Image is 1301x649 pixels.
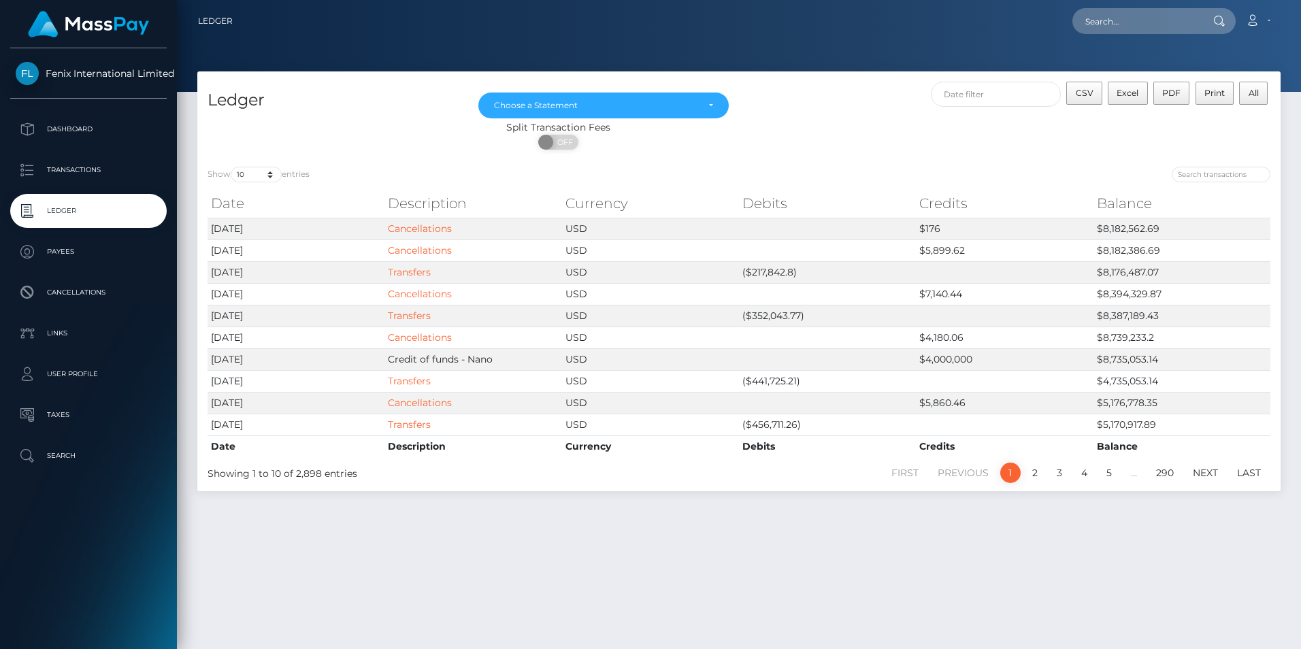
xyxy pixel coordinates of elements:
[562,414,739,435] td: USD
[208,414,384,435] td: [DATE]
[208,283,384,305] td: [DATE]
[28,11,149,37] img: MassPay Logo
[197,120,919,135] div: Split Transaction Fees
[208,88,458,112] h4: Ledger
[1066,82,1102,105] button: CSV
[739,435,916,457] th: Debits
[562,348,739,370] td: USD
[388,331,452,344] a: Cancellations
[1093,435,1270,457] th: Balance
[16,62,39,85] img: Fenix International Limited
[739,370,916,392] td: ($441,725.21)
[10,153,167,187] a: Transactions
[739,305,916,327] td: ($352,043.77)
[1196,82,1234,105] button: Print
[1093,283,1270,305] td: $8,394,329.87
[916,348,1093,370] td: $4,000,000
[1099,463,1119,483] a: 5
[1074,463,1095,483] a: 4
[388,266,431,278] a: Transfers
[478,93,729,118] button: Choose a Statement
[1239,82,1268,105] button: All
[562,283,739,305] td: USD
[208,261,384,283] td: [DATE]
[1025,463,1045,483] a: 2
[739,261,916,283] td: ($217,842.8)
[1093,392,1270,414] td: $5,176,778.35
[546,135,580,150] span: OFF
[388,244,452,256] a: Cancellations
[916,392,1093,414] td: $5,860.46
[1108,82,1148,105] button: Excel
[1093,305,1270,327] td: $8,387,189.43
[739,190,916,217] th: Debits
[16,119,161,139] p: Dashboard
[562,190,739,217] th: Currency
[198,7,233,35] a: Ledger
[10,67,167,80] span: Fenix International Limited
[384,435,561,457] th: Description
[384,348,561,370] td: Credit of funds - Nano
[1249,88,1259,98] span: All
[1093,327,1270,348] td: $8,739,233.2
[1093,348,1270,370] td: $8,735,053.14
[916,283,1093,305] td: $7,140.44
[208,461,638,481] div: Showing 1 to 10 of 2,898 entries
[10,439,167,473] a: Search
[16,242,161,262] p: Payees
[562,392,739,414] td: USD
[384,190,561,217] th: Description
[388,375,431,387] a: Transfers
[1000,463,1021,483] a: 1
[208,392,384,414] td: [DATE]
[1185,463,1225,483] a: Next
[208,167,310,182] label: Show entries
[1049,463,1070,483] a: 3
[388,288,452,300] a: Cancellations
[562,370,739,392] td: USD
[16,160,161,180] p: Transactions
[388,222,452,235] a: Cancellations
[562,239,739,261] td: USD
[1204,88,1225,98] span: Print
[1093,239,1270,261] td: $8,182,386.69
[10,357,167,391] a: User Profile
[916,218,1093,239] td: $176
[10,316,167,350] a: Links
[562,261,739,283] td: USD
[16,364,161,384] p: User Profile
[1162,88,1181,98] span: PDF
[10,194,167,228] a: Ledger
[1093,190,1270,217] th: Balance
[16,201,161,221] p: Ledger
[208,348,384,370] td: [DATE]
[208,218,384,239] td: [DATE]
[1149,463,1181,483] a: 290
[931,82,1061,107] input: Date filter
[208,435,384,457] th: Date
[1172,167,1270,182] input: Search transactions
[1093,370,1270,392] td: $4,735,053.14
[562,218,739,239] td: USD
[10,235,167,269] a: Payees
[16,282,161,303] p: Cancellations
[562,327,739,348] td: USD
[1230,463,1268,483] a: Last
[16,446,161,466] p: Search
[208,370,384,392] td: [DATE]
[916,190,1093,217] th: Credits
[231,167,282,182] select: Showentries
[562,305,739,327] td: USD
[1153,82,1190,105] button: PDF
[10,398,167,432] a: Taxes
[1093,414,1270,435] td: $5,170,917.89
[494,100,697,111] div: Choose a Statement
[10,112,167,146] a: Dashboard
[10,276,167,310] a: Cancellations
[1117,88,1138,98] span: Excel
[388,310,431,322] a: Transfers
[388,397,452,409] a: Cancellations
[562,435,739,457] th: Currency
[388,418,431,431] a: Transfers
[208,327,384,348] td: [DATE]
